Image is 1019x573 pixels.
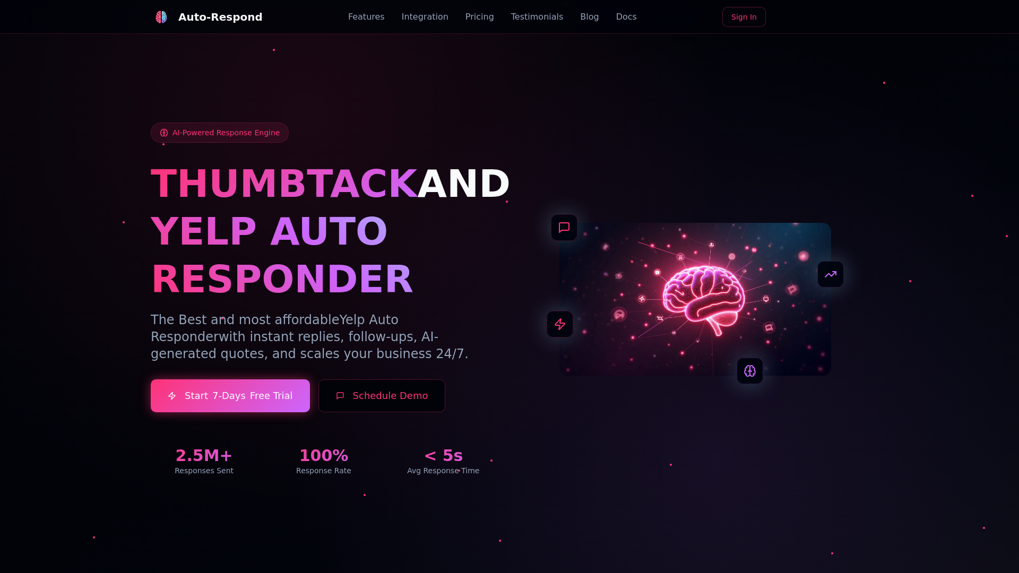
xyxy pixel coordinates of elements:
[270,465,377,476] div: Response Rate
[155,11,168,23] img: logo.svg
[511,11,564,23] a: Testimonials
[178,10,263,24] div: Auto-Respond
[722,7,766,27] a: Sign In
[616,11,637,23] a: Docs
[390,465,497,476] div: Avg Response Time
[172,127,280,138] span: AI-Powered Response Engine
[151,465,257,476] div: Responses Sent
[151,311,497,362] p: The Best and most affordable with instant replies, follow-ups, AI-generated quotes, and scales yo...
[151,312,399,344] span: Yelp Auto Responder
[465,11,494,23] a: Pricing
[151,379,310,412] a: Start7-DaysFree Trial
[769,6,874,29] iframe: Sign in with Google Button
[151,161,417,206] span: THUMBTACK
[402,11,448,23] a: Integration
[348,11,385,23] a: Features
[318,379,446,412] button: Schedule Demo
[390,446,497,465] div: < 5s
[270,446,377,465] div: 100%
[417,161,511,206] span: AND
[151,446,257,465] div: 2.5M+
[212,388,246,403] span: 7-Days
[151,6,263,28] a: Auto-Respond
[151,207,497,303] h1: YELP AUTO RESPONDER
[580,11,599,23] a: Blog
[559,223,831,376] img: AI Neural Network Brain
